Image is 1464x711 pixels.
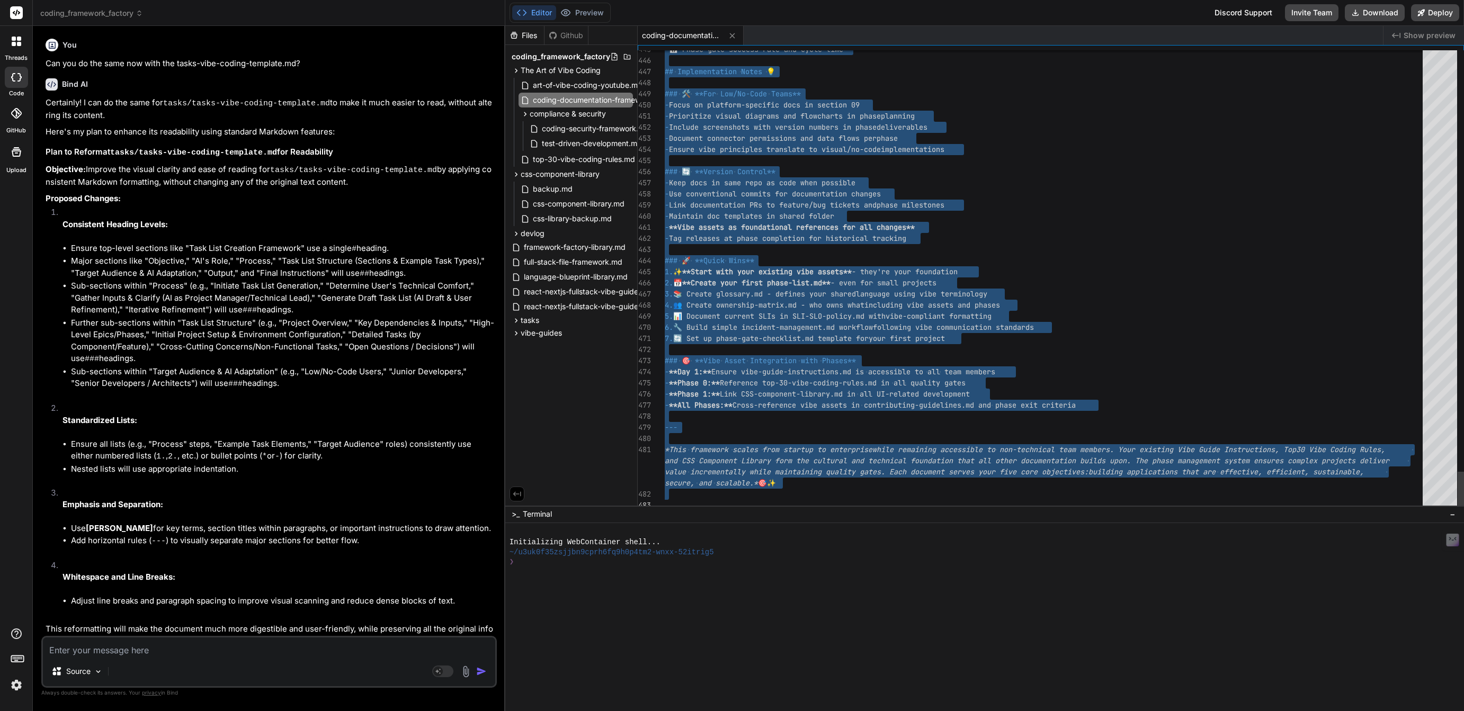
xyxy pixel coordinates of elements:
[669,200,877,210] span: Link documentation PRs to feature/bug tickets and
[669,145,881,154] span: Ensure vibe principles translate to visual/no-code
[523,271,629,283] span: language-blueprint-library.md
[1411,4,1459,21] button: Deploy
[521,315,539,326] span: tasks
[638,433,651,444] div: 480
[9,89,24,98] label: code
[682,278,831,287] span: **Create your first phase-list.md**
[523,300,658,313] span: react-nextjs-fullstack-vibe-guide.yaml
[665,278,673,287] span: 2.
[46,623,495,647] p: This reformatting will make the document much more digestible and user-friendly, while preserving...
[682,267,852,276] span: **Start with your existing vibe assets**
[275,452,280,461] code: -
[638,322,651,333] div: 470
[46,97,495,122] p: Certainly! I can do the same for to make it much easier to read, without altering its content.
[521,65,601,76] span: The Art of Vibe Coding
[720,378,927,388] span: Reference top-30-vibe-coding-rules.md in all qual
[927,389,970,399] span: evelopment
[638,266,651,277] div: 465
[1300,456,1389,465] span: plex projects deliver
[638,122,651,133] div: 452
[638,55,651,66] div: 446
[673,322,873,332] span: 🔧 Build simple incident-management.md workflow
[665,178,669,187] span: -
[71,463,495,475] li: Nested lists will use appropriate indentation.
[919,367,995,376] span: o all team members
[852,267,958,276] span: - they're your foundation
[665,267,673,276] span: 1.
[638,88,651,100] div: 449
[877,200,944,210] span: phase milestones
[669,233,881,243] span: Tag releases at phase completion for historical tr
[532,197,626,210] span: css-component-library.md
[86,523,153,533] strong: [PERSON_NAME]
[151,537,166,546] code: ---
[46,193,121,203] strong: Proposed Changes:
[1345,4,1405,21] button: Download
[638,233,651,244] div: 462
[6,126,26,135] label: GitHub
[665,378,669,388] span: -
[669,133,877,143] span: Document connector permissions and data flows per
[669,111,881,121] span: Prioritize visual diagrams and flowcharts in phase
[638,77,651,88] div: 448
[521,328,562,338] span: vibe-guides
[71,255,495,280] li: Major sections like "Objective," "AI's Role," "Process," "Task List Structure (Sections & Example...
[1404,30,1456,41] span: Show preview
[71,535,495,548] li: Add horizontal rules ( ) to visually separate major sections for better flow.
[1450,509,1456,519] span: −
[665,122,669,132] span: -
[638,366,651,377] div: 474
[665,111,669,121] span: -
[638,300,651,311] div: 468
[940,400,1076,410] span: lines.md and phase exit criteria
[665,478,758,488] span: secure, and scalable.*
[46,146,495,159] h3: Plan to Reformat for Readability
[638,444,651,455] div: 481
[873,322,1034,332] span: following vibe communication standards
[669,222,881,232] span: **Vibe assets as foundational references for all c
[512,509,520,519] span: >_
[63,499,163,509] strong: Emphasis and Separation:
[532,94,666,106] span: coding-documentation-framework.md
[71,317,495,366] li: Further sub-sections within "Task List Structure" (e.g., "Project Overview," "Key Dependencies & ...
[63,572,175,582] strong: Whitespace and Line Breaks:
[638,255,651,266] div: 464
[665,367,669,376] span: -
[71,366,495,391] li: Sub-sections within "Target Audience & AI Adaptation" (e.g., "Low/No-Code Users," "Junior Develop...
[85,355,99,364] code: ###
[110,148,277,157] code: tasks/tasks-vibe-coding-template.md
[510,537,660,547] span: Initializing WebContainer shell...
[669,178,855,187] span: Keep docs in same repo as code when possible
[758,478,776,488] span: 🎯✨
[665,422,677,432] span: ---
[510,557,514,567] span: ❯
[40,8,143,19] span: coding_framework_factory
[1296,467,1364,476] span: nt, sustainable,
[927,378,966,388] span: ity gates
[1088,467,1296,476] span: building applications that are effective, efficie
[665,200,669,210] span: -
[510,547,714,557] span: ~/u3uk0f35zsjjbn9cprh6fq9h0p4tm2-wnxx-52itrig5
[532,153,636,166] span: top-30-vibe-coding-rules.md
[881,111,915,121] span: planning
[62,79,88,89] h6: Bind AI
[556,5,608,20] button: Preview
[665,356,856,365] span: ### 🎯 **Vibe Asset Integration with Phases**
[505,30,544,41] div: Files
[665,145,669,154] span: -
[638,111,651,122] div: 451
[872,445,1084,454] span: while remaining accessible to non-technical team m
[638,222,651,233] div: 461
[665,445,872,454] span: *This framework scales from startup to enterprise
[352,245,356,254] code: #
[532,212,613,225] span: css-library-backup.md
[665,300,673,310] span: 4.
[142,689,161,696] span: privacy
[7,676,25,694] img: settings
[638,500,651,511] div: 483
[665,233,669,243] span: -
[673,300,864,310] span: 👥 Create ownership-matrix.md - who owns what
[864,300,1000,310] span: including vibe assets and phases
[665,389,669,399] span: -
[71,595,495,607] li: Adjust line breaks and paragraph spacing to improve visual scanning and reduce dense blocks of text.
